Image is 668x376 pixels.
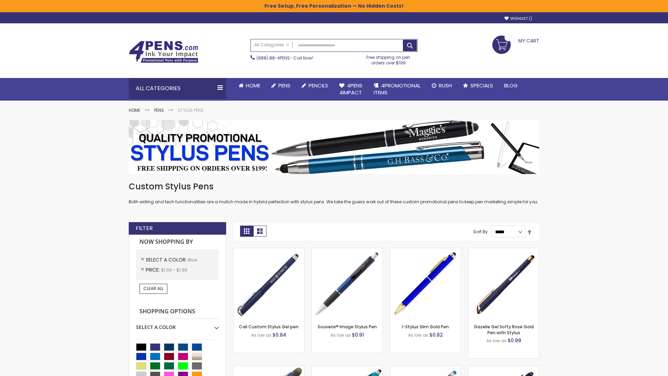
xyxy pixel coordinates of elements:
[136,225,153,232] strong: Filter
[429,331,443,338] span: $0.82
[368,78,426,101] a: 4PROMOTIONALITEMS
[278,82,291,89] span: Pens
[136,304,219,319] strong: Shopping Options
[256,55,290,61] a: (888) 88-4PENS
[334,78,368,101] a: 4Pens4impact
[240,226,253,237] strong: Grid
[129,120,539,174] img: Stylus Pens
[390,248,461,254] a: I-Stylus Slim Gold-Blue
[352,331,364,338] span: $0.91
[508,337,521,344] span: $0.99
[408,332,428,338] span: As low as
[390,366,461,371] a: Islander Softy Gel with Stylus - ColorJet Imprint-Blue
[272,331,286,338] span: $0.84
[474,324,534,335] a: Gazelle Gel Softy Rose Gold Pen with Stylus
[266,78,296,93] a: Pens
[136,319,219,331] div: Select A Color
[129,41,198,63] img: 4Pens Custom Pens and Promotional Products
[318,324,377,330] a: Souvenir® Image Stylus Pen
[254,42,289,48] span: All Categories
[233,248,304,254] a: Cali Custom Stylus Gel pen-Blue
[312,366,382,371] a: Neon Stylus Highlighter-Pen Combo-Blue
[359,52,418,66] div: Free shipping on pen orders over $199
[233,78,266,93] a: Home
[458,78,499,93] a: Specials
[312,248,382,254] a: Souvenir® Image Stylus Pen-Blue
[239,324,299,330] a: Cali Custom Stylus Gel pen
[499,78,523,93] a: Blog
[146,266,161,273] span: Price
[161,267,187,273] span: $1.00 - $1.99
[256,55,313,61] span: - Call Now!
[233,248,304,319] img: Cali Custom Stylus Gel pen-Blue
[146,256,188,263] span: Select A Color
[246,82,260,89] span: Home
[402,324,449,330] a: I-Stylus Slim Gold Pen
[439,82,452,89] span: Rush
[473,229,488,235] label: Sort By
[486,338,507,344] span: As low as
[468,248,539,319] img: Gazelle Gel Softy Rose Gold Pen with Stylus-Blue
[251,39,293,51] a: All Categories
[136,235,219,249] strong: Now Shopping by
[390,248,461,319] img: I-Stylus Slim Gold-Blue
[143,285,164,291] span: Clear All
[154,107,164,113] a: Pens
[331,332,351,338] span: As low as
[426,78,458,93] a: Rush
[312,248,382,319] img: Souvenir® Image Stylus Pen-Blue
[140,284,167,293] a: Clear All
[129,78,226,99] div: All Categories
[374,82,421,96] span: 4PROMOTIONAL ITEMS
[470,82,493,89] span: Specials
[309,82,328,89] span: Pencils
[178,107,204,113] strong: Stylus Pens
[188,257,197,263] span: Blue
[129,107,140,113] a: Home
[251,332,271,338] span: As low as
[504,82,518,89] span: Blog
[296,78,334,93] a: Pencils
[468,248,539,254] a: Gazelle Gel Softy Rose Gold Pen with Stylus-Blue
[129,181,539,192] h1: Custom Stylus Pens
[504,16,532,21] a: Wishlist
[339,82,363,96] span: 4Pens 4impact
[129,181,539,205] div: Both writing and tech functionalities are a match made in hybrid perfection with stylus pens. We ...
[468,366,539,371] a: Custom Soft Touch® Metal Pens with Stylus-Blue
[233,366,304,371] a: Souvenir® Jalan Highlighter Stylus Pen Combo-Blue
